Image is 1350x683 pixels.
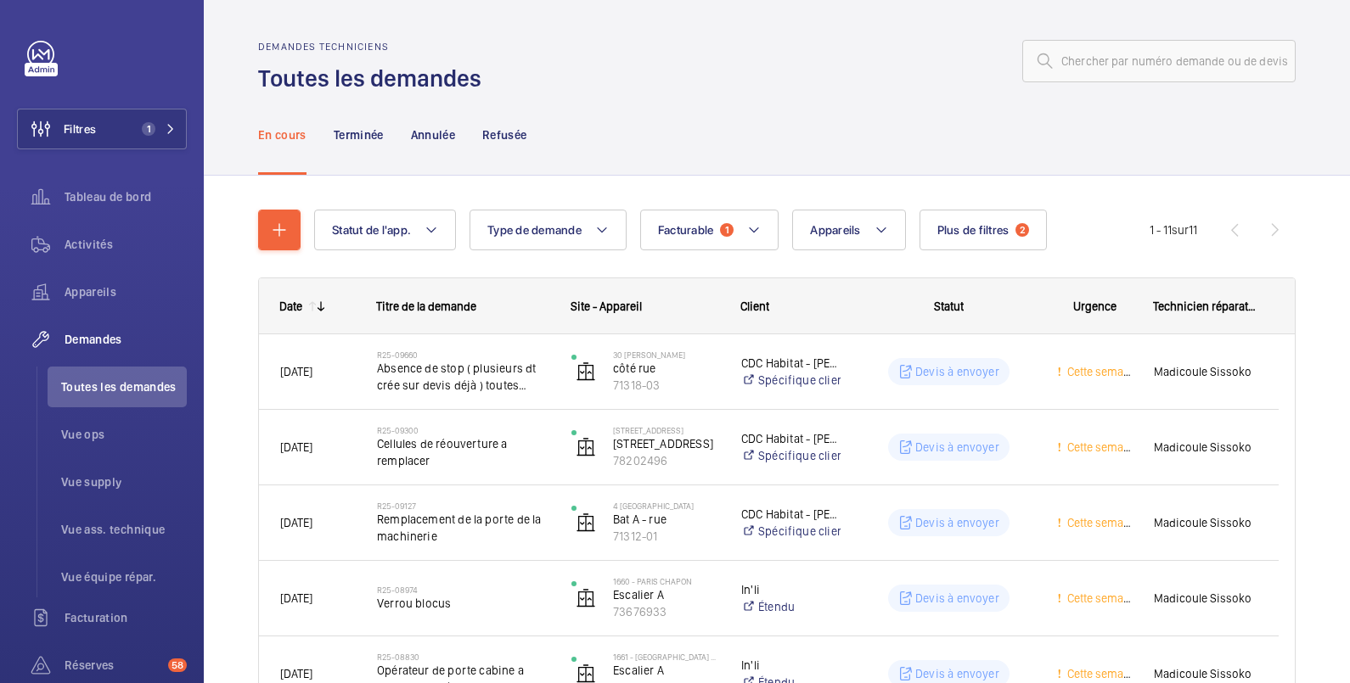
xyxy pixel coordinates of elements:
img: elevator.svg [576,437,596,457]
p: 78202496 [613,452,719,469]
span: Remplacement de la porte de la machinerie [377,511,549,545]
h2: R25-08830 [377,652,549,662]
h2: R25-08974 [377,585,549,595]
span: Vue équipe répar. [61,568,187,585]
div: Press SPACE to select this row. [259,485,1279,561]
span: Filtres [64,120,96,137]
span: Absence de stop ( plusieurs dt crée sur devis déjà ) toutes annuler ? [377,360,549,394]
span: Cette semaine [1064,516,1139,529]
span: Cette semaine [1064,667,1139,680]
span: Facturation [65,609,187,626]
span: Tableau de bord [65,188,187,205]
span: [DATE] [280,516,312,529]
span: Statut de l'app. [332,223,411,237]
button: Statut de l'app. [314,210,456,250]
p: Escalier A [613,662,719,679]
p: Annulée [411,126,455,143]
div: Press SPACE to select this row. [259,410,1279,485]
input: Chercher par numéro demande ou de devis [1022,40,1296,82]
div: Press SPACE to select this row. [259,334,1279,410]
span: Statut [934,300,964,313]
span: Technicien réparateur [1153,300,1258,313]
p: 71318-03 [613,377,719,394]
button: Appareils [792,210,905,250]
h2: R25-09127 [377,501,549,511]
a: Spécifique client [741,372,841,389]
p: Devis à envoyer [915,590,999,607]
p: [STREET_ADDRESS] [613,425,719,435]
p: 1661 - [GEOGRAPHIC_DATA] 272 [613,652,719,662]
span: Madicoule Sissoko [1154,513,1257,533]
p: Devis à envoyer [915,363,999,380]
p: CDC Habitat - [PERSON_NAME] [741,355,841,372]
span: [DATE] [280,440,312,454]
span: Verrou blocus [377,595,549,612]
p: CDC Habitat - [PERSON_NAME] [741,506,841,523]
button: Facturable1 [640,210,779,250]
span: Cellules de réouverture a remplacer [377,435,549,469]
a: Étendu [741,598,841,615]
a: Spécifique client [741,523,841,540]
img: elevator.svg [576,588,596,608]
span: Appareils [810,223,860,237]
span: Plus de filtres [937,223,1010,237]
p: Devis à envoyer [915,514,999,531]
p: Devis à envoyer [915,439,999,456]
p: CDC Habitat - [PERSON_NAME] [741,430,841,447]
img: elevator.svg [576,361,596,382]
span: 1 [720,223,734,237]
span: 1 [142,122,155,136]
span: Urgence [1073,300,1117,313]
span: Toutes les demandes [61,378,187,395]
div: Press SPACE to select this row. [259,561,1279,636]
span: Vue ops [61,426,187,443]
p: Devis à envoyer [915,665,999,682]
span: Madicoule Sissoko [1154,438,1257,457]
p: En cours [258,126,307,143]
button: Plus de filtres2 [920,210,1048,250]
a: Spécifique client [741,447,841,464]
span: Appareils [65,283,187,300]
span: 1 - 11 11 [1150,224,1197,236]
p: Terminée [334,126,384,143]
span: Type de demande [487,223,582,237]
span: 2 [1015,223,1029,237]
p: 73676933 [613,603,719,620]
img: elevator.svg [576,512,596,533]
p: 1660 - PARIS CHAPON [613,576,719,586]
span: Client [740,300,769,313]
span: Cette semaine [1064,591,1139,605]
span: Madicoule Sissoko [1154,589,1257,608]
h2: Demandes techniciens [258,41,492,53]
span: Cette semaine [1064,365,1139,378]
span: Vue ass. technique [61,521,187,538]
p: 71312-01 [613,528,719,545]
span: Demandes [65,331,187,348]
div: Date [279,300,302,313]
span: [DATE] [280,591,312,605]
p: Bat A - rue [613,511,719,528]
span: Titre de la demande [376,300,476,313]
span: Activités [65,236,187,253]
p: côté rue [613,360,719,377]
p: 30 [PERSON_NAME] [613,350,719,360]
p: Refusée [482,126,526,143]
p: Escalier A [613,586,719,603]
span: Site - Appareil [571,300,642,313]
button: Type de demande [470,210,627,250]
span: Réserves [65,657,161,674]
span: Cette semaine [1064,440,1139,454]
span: Madicoule Sissoko [1154,362,1257,382]
span: [DATE] [280,667,312,680]
h2: R25-09660 [377,350,549,360]
span: sur [1172,223,1189,237]
h1: Toutes les demandes [258,63,492,94]
span: 58 [168,658,187,672]
p: [STREET_ADDRESS] [613,435,719,452]
button: Filtres1 [17,109,187,149]
p: In'li [741,581,841,598]
span: [DATE] [280,365,312,378]
p: 4 [GEOGRAPHIC_DATA] [613,501,719,511]
h2: R25-09300 [377,425,549,435]
span: Vue supply [61,473,187,490]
